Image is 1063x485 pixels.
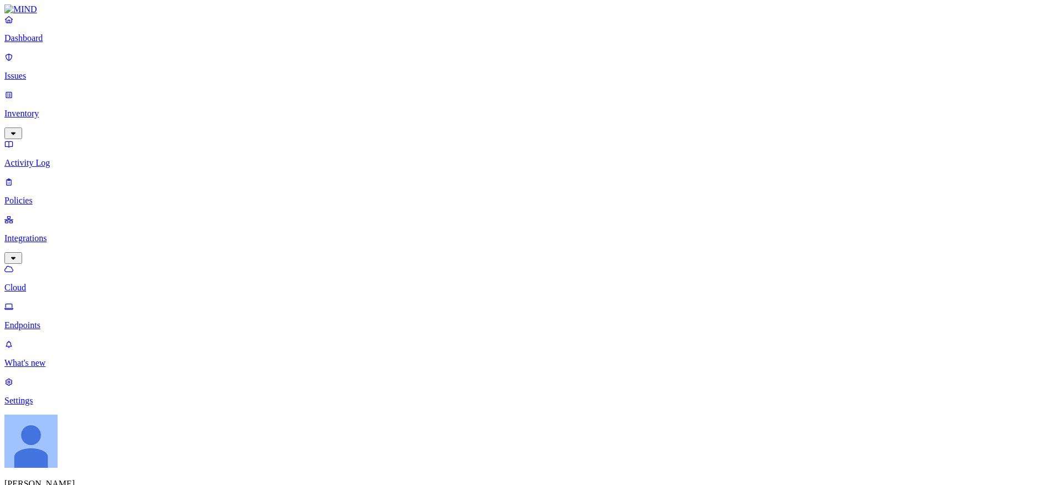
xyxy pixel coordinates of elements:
p: Endpoints [4,320,1059,330]
img: Ignacio Rodriguez Paez [4,415,58,468]
p: Integrations [4,233,1059,243]
p: What's new [4,358,1059,368]
p: Settings [4,396,1059,406]
p: Inventory [4,109,1059,119]
p: Cloud [4,283,1059,293]
p: Activity Log [4,158,1059,168]
p: Policies [4,196,1059,206]
img: MIND [4,4,37,14]
p: Dashboard [4,33,1059,43]
p: Issues [4,71,1059,81]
